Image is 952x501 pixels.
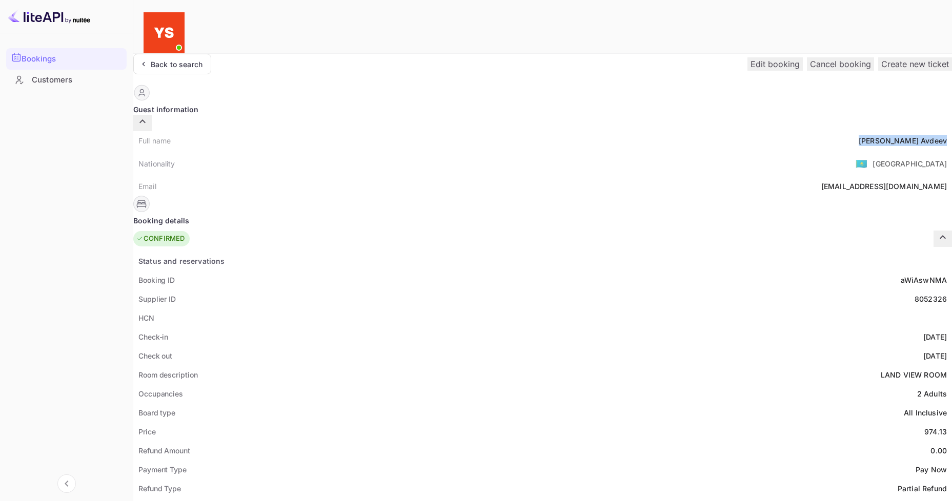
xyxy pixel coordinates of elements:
[6,70,127,90] div: Customers
[22,53,56,65] ya-tr-span: Bookings
[138,465,187,474] ya-tr-span: Payment Type
[138,182,156,191] ya-tr-span: Email
[138,408,175,417] ya-tr-span: Board type
[138,159,175,168] ya-tr-span: Nationality
[32,74,72,86] ya-tr-span: Customers
[144,234,185,244] ya-tr-span: CONFIRMED
[138,446,190,455] ya-tr-span: Refund Amount
[751,59,800,69] ya-tr-span: Edit booking
[898,484,947,493] ya-tr-span: Partial Refund
[747,57,803,71] button: Edit booking
[856,158,867,169] ya-tr-span: 🇰🇿
[859,136,919,145] ya-tr-span: [PERSON_NAME]
[810,59,871,69] ya-tr-span: Cancel booking
[138,370,197,379] ya-tr-span: Room description
[133,215,189,226] ya-tr-span: Booking details
[151,60,202,69] ya-tr-span: Back to search
[138,484,181,493] ya-tr-span: Refund Type
[138,276,175,284] ya-tr-span: Booking ID
[901,276,947,284] ya-tr-span: aWiAswNMA
[807,57,874,71] button: Cancel booking
[138,389,183,398] ya-tr-span: Occupancies
[923,331,947,342] div: [DATE]
[6,48,127,70] div: Bookings
[8,8,90,25] img: LiteAPI logo
[57,474,76,493] button: Collapse navigation
[821,182,947,191] ya-tr-span: [EMAIL_ADDRESS][DOMAIN_NAME]
[138,257,225,265] ya-tr-span: Status and reservations
[917,389,947,398] ya-tr-span: 2 Adults
[881,59,949,69] ya-tr-span: Create new ticket
[930,445,947,456] div: 0.00
[138,427,156,436] ya-tr-span: Price
[873,159,947,168] ya-tr-span: [GEOGRAPHIC_DATA]
[881,370,947,379] ya-tr-span: LAND VIEW ROOM
[138,295,176,303] ya-tr-span: Supplier ID
[878,57,952,71] button: Create new ticket
[924,426,947,437] div: 974.13
[138,136,171,145] ya-tr-span: Full name
[916,465,947,474] ya-tr-span: Pay Now
[138,351,172,360] ya-tr-span: Check out
[6,48,127,69] a: Bookings
[138,332,168,341] ya-tr-span: Check-in
[144,12,185,53] img: Yandex Support
[921,136,947,145] ya-tr-span: Avdeev
[915,294,947,304] div: 8052326
[138,314,154,322] ya-tr-span: HCN
[6,70,127,89] a: Customers
[856,154,867,173] span: United States
[904,408,947,417] ya-tr-span: All Inclusive
[133,104,199,115] ya-tr-span: Guest information
[923,350,947,361] div: [DATE]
